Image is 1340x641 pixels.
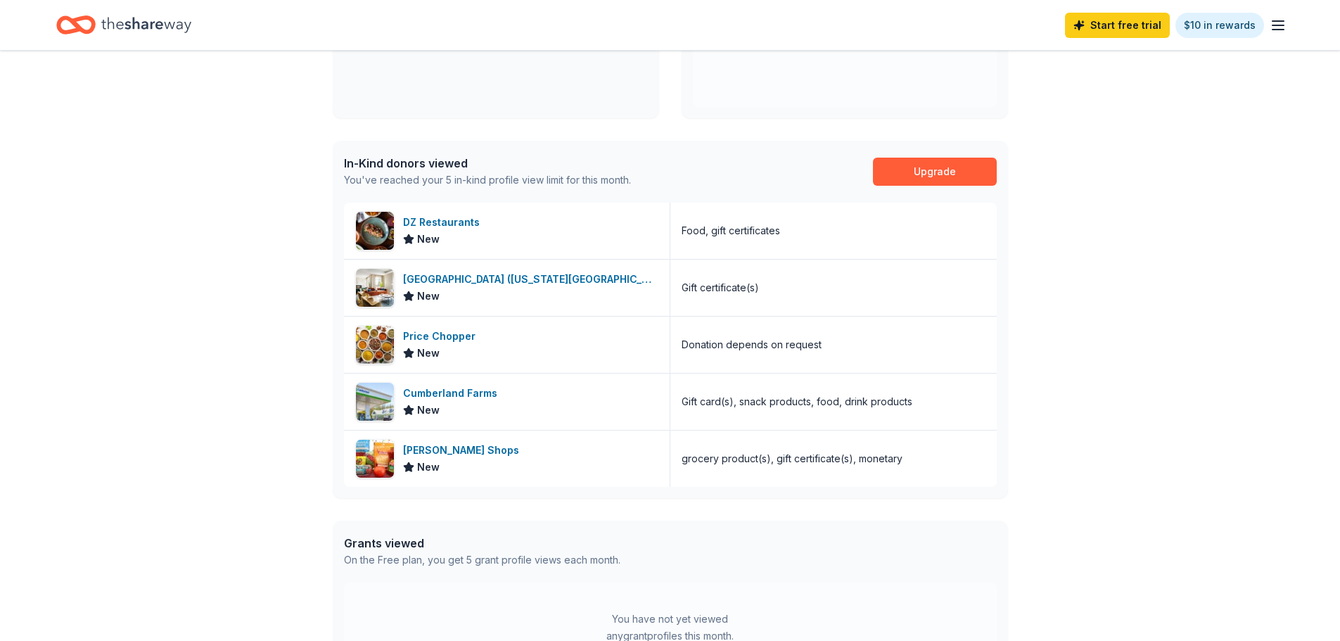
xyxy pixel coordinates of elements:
[356,212,394,250] img: Image for DZ Restaurants
[403,442,525,459] div: [PERSON_NAME] Shops
[417,288,440,305] span: New
[682,222,780,239] div: Food, gift certificates
[344,172,631,189] div: You've reached your 5 in-kind profile view limit for this month.
[403,385,503,402] div: Cumberland Farms
[344,155,631,172] div: In-Kind donors viewed
[403,271,658,288] div: [GEOGRAPHIC_DATA] ([US_STATE][GEOGRAPHIC_DATA])
[356,326,394,364] img: Image for Price Chopper
[417,402,440,419] span: New
[56,8,191,42] a: Home
[1065,13,1170,38] a: Start free trial
[403,214,485,231] div: DZ Restaurants
[417,345,440,362] span: New
[1175,13,1264,38] a: $10 in rewards
[356,383,394,421] img: Image for Cumberland Farms
[417,231,440,248] span: New
[682,450,902,467] div: grocery product(s), gift certificate(s), monetary
[403,328,481,345] div: Price Chopper
[417,459,440,476] span: New
[873,158,997,186] a: Upgrade
[356,269,394,307] img: Image for Four Seasons Hotel (New York Downtown)
[682,393,912,410] div: Gift card(s), snack products, food, drink products
[682,336,822,353] div: Donation depends on request
[356,440,394,478] img: Image for Stewart's Shops
[344,552,620,569] div: On the Free plan, you get 5 grant profile views each month.
[682,279,759,296] div: Gift certificate(s)
[344,535,620,552] div: Grants viewed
